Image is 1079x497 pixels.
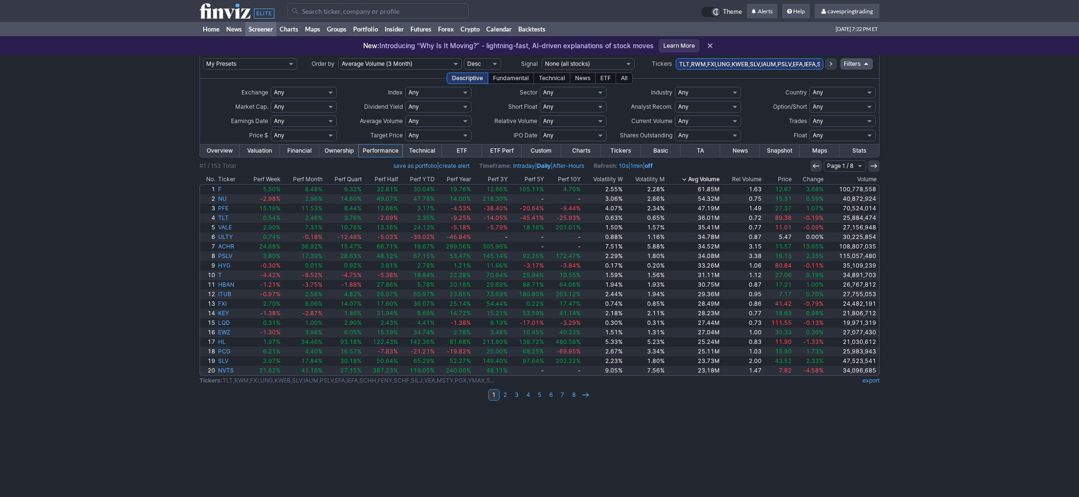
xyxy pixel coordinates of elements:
[324,194,363,204] a: 14.60%
[399,185,436,194] a: 30.04%
[324,261,363,270] a: 0.92%
[630,162,643,169] a: 1min
[486,186,508,193] span: 12.66%
[344,214,362,221] span: 3.76%
[436,232,473,242] a: -46.84%
[263,186,281,193] span: 5.50%
[324,213,363,223] a: 3.76%
[624,213,666,223] a: 0.65%
[263,224,281,231] span: 2.90%
[601,145,640,157] a: Tickers
[760,145,799,157] a: Snapshot
[793,223,825,232] a: -0.09%
[723,7,742,17] span: Theme
[217,204,243,213] a: PFE
[436,242,473,251] a: 289.56%
[839,145,879,157] a: Stats
[282,204,324,213] a: 11.53%
[806,205,824,212] span: 1.07%
[472,242,509,251] a: 305.96%
[324,204,363,213] a: 8.44%
[793,232,825,242] a: 0.00%
[393,162,437,169] a: save as portfolio
[555,224,581,231] span: 201.01%
[800,145,839,157] a: Maps
[545,232,582,242] a: -
[793,251,825,261] a: 2.35%
[243,213,282,223] a: 0.54%
[721,242,763,251] a: 3.15
[483,214,508,221] span: -14.05%
[223,22,245,36] a: News
[200,242,217,251] a: 7
[199,22,223,36] a: Home
[340,252,362,259] span: 28.63%
[417,262,435,269] span: 2.78%
[436,251,473,261] a: 53.47%
[243,232,282,242] a: 0.74%
[399,194,436,204] a: 47.78%
[472,204,509,213] a: -38.40%
[561,145,601,157] a: Charts
[720,145,760,157] a: News
[666,223,721,232] a: 35.41M
[545,261,582,270] a: -3.84%
[377,233,398,240] span: -5.03%
[217,232,243,242] a: ULTY
[340,224,362,231] span: 10.76%
[509,251,546,261] a: 92.25%
[721,232,763,242] a: 0.87
[200,185,217,194] a: 1
[450,252,471,259] span: 53.47%
[217,251,243,261] a: PSLV
[324,22,350,36] a: Groups
[280,145,319,157] a: Financial
[450,214,471,221] span: -9.25%
[399,242,436,251] a: 18.67%
[553,162,584,169] a: After-Hours
[825,213,879,223] a: 25,884,474
[436,261,473,270] a: 1.21%
[825,185,879,194] a: 100,778,558
[666,185,721,194] a: 61.85M
[472,213,509,223] a: -14.05%
[377,195,398,202] span: 49.07%
[301,243,323,250] span: 36.92%
[243,261,282,270] a: -0.30%
[509,185,546,194] a: 105.11%
[483,22,515,36] a: Calendar
[302,22,324,36] a: Maps
[413,195,435,202] span: 47.78%
[616,72,633,84] div: All
[523,224,544,231] span: 18.16%
[436,213,473,223] a: -9.25%
[442,145,482,157] a: ETF
[763,251,794,261] a: 16.13
[802,243,824,250] span: 13.65%
[472,194,509,204] a: 218.30%
[377,252,398,259] span: 48.12%
[563,186,581,193] span: 4.70%
[763,194,794,204] a: 15.31
[472,185,509,194] a: 12.66%
[763,213,794,223] a: 89.38
[793,242,825,251] a: 13.65%
[377,243,398,250] span: 66.71%
[439,162,470,169] a: create alert
[570,72,596,84] div: News
[276,22,302,36] a: Charts
[666,204,721,213] a: 47.19M
[509,261,546,270] a: -3.17%
[240,145,279,157] a: Valuation
[282,251,324,261] a: 17.39%
[775,214,792,221] span: 89.38
[402,145,442,157] a: Technical
[775,205,792,212] span: 27.37
[775,224,792,231] span: 11.01
[763,204,794,213] a: 27.37
[624,194,666,204] a: 2.66%
[666,232,721,242] a: 34.78M
[556,214,581,221] span: -25.93%
[519,186,544,193] span: 105.11%
[399,223,436,232] a: 24.13%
